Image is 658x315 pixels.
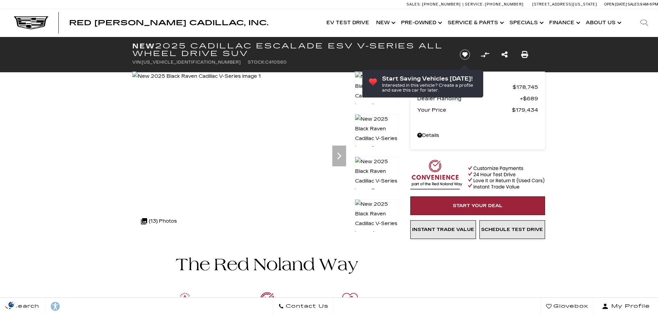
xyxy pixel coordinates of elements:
span: [PHONE_NUMBER] [485,2,524,7]
a: Glovebox [541,298,594,315]
a: Start Your Deal [410,196,545,215]
span: [PHONE_NUMBER] [422,2,461,7]
img: New 2025 Black Raven Cadillac V-Series image 3 [355,157,398,196]
a: Dealer Handling $689 [417,94,538,103]
strong: New [132,42,155,50]
span: My Profile [609,302,650,311]
img: Opt-Out Icon [3,301,19,308]
a: Share this New 2025 Cadillac Escalade ESV V-Series All Wheel Drive SUV [502,50,508,59]
span: Your Price [417,105,512,115]
button: Save vehicle [457,49,473,60]
a: New [373,9,398,37]
span: Open [DATE] [604,2,627,7]
span: 9 AM-6 PM [640,2,658,7]
span: VIN: [132,60,142,65]
button: Open user profile menu [594,298,658,315]
a: Sales: [PHONE_NUMBER] [407,2,462,6]
span: Stock: [248,60,265,65]
span: Start Your Deal [453,203,503,209]
span: Dealer Handling [417,94,520,103]
a: MSRP $178,745 [417,82,538,92]
span: $179,434 [512,105,538,115]
img: New 2025 Black Raven Cadillac V-Series image 1 [355,72,398,111]
section: Click to Open Cookie Consent Modal [3,301,19,308]
span: Glovebox [552,302,588,311]
span: Sales: [407,2,421,7]
span: Instant Trade Value [412,227,474,232]
a: Service & Parts [444,9,506,37]
a: Schedule Test Drive [479,220,545,239]
a: EV Test Drive [323,9,373,37]
img: Cadillac Dark Logo with Cadillac White Text [14,16,48,29]
span: MSRP [417,82,513,92]
span: C410560 [265,60,287,65]
img: New 2025 Black Raven Cadillac V-Series image 1 [132,72,261,81]
div: (13) Photos [137,213,180,230]
span: Contact Us [284,302,328,311]
a: Print this New 2025 Cadillac Escalade ESV V-Series All Wheel Drive SUV [521,50,528,59]
a: Your Price $179,434 [417,105,538,115]
span: Red [PERSON_NAME] Cadillac, Inc. [69,19,268,27]
span: Schedule Test Drive [481,227,543,232]
span: $178,745 [513,82,538,92]
a: Service: [PHONE_NUMBER] [462,2,525,6]
img: New 2025 Black Raven Cadillac V-Series image 2 [355,114,398,154]
a: Finance [546,9,582,37]
span: Search [11,302,39,311]
span: Service: [465,2,484,7]
a: Details [417,131,538,140]
div: Next [332,146,346,166]
a: Red [PERSON_NAME] Cadillac, Inc. [69,19,268,26]
h1: 2025 Cadillac Escalade ESV V-Series All Wheel Drive SUV [132,42,448,57]
a: Instant Trade Value [410,220,476,239]
a: Specials [506,9,546,37]
span: Sales: [628,2,640,7]
span: $689 [520,94,538,103]
span: [US_VEHICLE_IDENTIFICATION_NUMBER] [142,60,241,65]
a: [STREET_ADDRESS][US_STATE] [532,2,597,7]
img: New 2025 Black Raven Cadillac V-Series image 4 [355,199,398,239]
button: Compare vehicle [480,49,490,60]
a: Pre-Owned [398,9,444,37]
a: Contact Us [273,298,334,315]
a: About Us [582,9,623,37]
